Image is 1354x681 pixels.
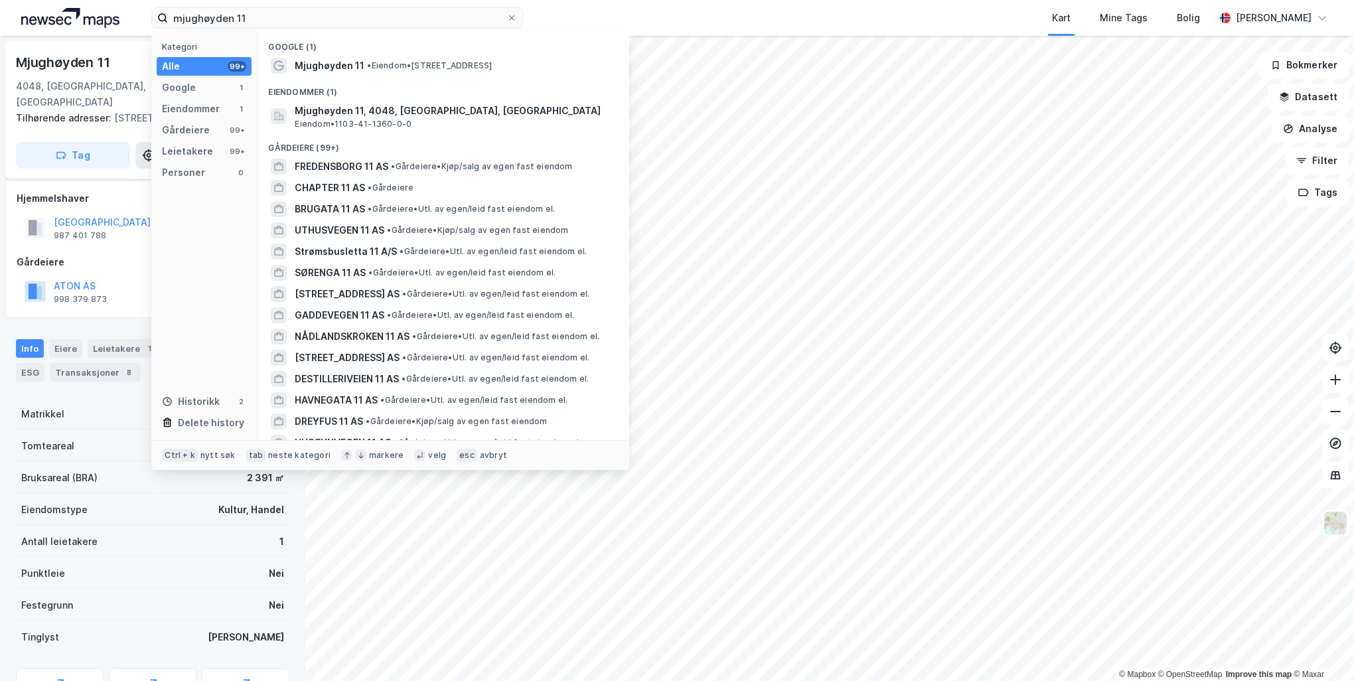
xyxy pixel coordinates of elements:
span: GADDEVEGEN 11 AS [295,307,384,323]
span: • [402,289,406,299]
div: Matrikkel [21,406,64,422]
div: neste kategori [268,450,331,461]
div: velg [428,450,446,461]
span: Strømsbusletta 11 A/S [295,244,397,260]
div: Nei [269,566,284,581]
span: • [400,246,404,256]
div: Eiendomstype [21,502,88,518]
div: Leietakere [88,339,161,358]
a: Improve this map [1226,670,1292,679]
span: • [368,204,372,214]
div: 1 [236,82,246,93]
div: 4048, [GEOGRAPHIC_DATA], [GEOGRAPHIC_DATA] [16,78,185,110]
button: Tag [16,142,130,169]
div: 2 [236,396,246,407]
span: • [366,416,370,426]
span: Gårdeiere • Utl. av egen/leid fast eiendom el. [402,374,589,384]
div: markere [369,450,404,461]
div: Kontrollprogram for chat [1288,617,1354,681]
div: Ctrl + k [162,449,198,462]
button: Datasett [1268,84,1349,110]
span: Gårdeiere • Utl. av egen/leid fast eiendom el. [402,352,589,363]
span: UTHUSVEGEN 11 AS [295,222,384,238]
span: DESTILLERIVEIEN 11 AS [295,371,399,387]
div: Mjughøyden 11 [16,52,112,73]
div: Google [162,80,196,96]
div: Google (1) [258,31,629,55]
span: Gårdeiere • Kjøp/salg av egen fast eiendom [391,161,572,172]
div: avbryt [480,450,507,461]
span: Tilhørende adresser: [16,112,114,123]
div: Tomteareal [21,438,74,454]
div: 2 391 ㎡ [247,470,284,486]
span: • [368,267,372,277]
div: 99+ [228,146,246,157]
span: Gårdeiere • Utl. av egen/leid fast eiendom el. [380,395,567,406]
span: Gårdeiere • Utl. av egen/leid fast eiendom el. [387,310,574,321]
div: Alle [162,58,180,74]
div: [PERSON_NAME] [208,629,284,645]
div: Tinglyst [21,629,59,645]
div: nytt søk [200,450,236,461]
span: [STREET_ADDRESS] AS [295,286,400,302]
div: Eiendommer (1) [258,76,629,100]
div: 1 [236,104,246,114]
div: Punktleie [21,566,65,581]
div: tab [246,449,266,462]
span: Mjughøyden 11 [295,58,364,74]
a: Mapbox [1119,670,1156,679]
span: • [367,60,371,70]
span: • [387,225,391,235]
div: Gårdeiere (99+) [258,132,629,156]
span: Gårdeiere [368,183,414,193]
button: Filter [1285,147,1349,174]
div: 1 [143,342,156,355]
div: Mine Tags [1100,10,1148,26]
div: 99+ [228,125,246,135]
div: 0 [236,167,246,178]
span: [STREET_ADDRESS] AS [295,350,400,366]
div: Leietakere [162,143,213,159]
span: CHAPTER 11 AS [295,180,365,196]
div: Kultur, Handel [218,502,284,518]
span: Gårdeiere • Kjøp/salg av egen fast eiendom [366,416,547,427]
span: • [387,310,391,320]
div: esc [457,449,477,462]
div: Eiendommer [162,101,220,117]
div: Personer [162,165,205,181]
div: Gårdeiere [162,122,210,138]
span: HUSØYNVEGEN 11 AS [295,435,391,451]
a: OpenStreetMap [1158,670,1223,679]
span: Gårdeiere • Utl. av egen/leid fast eiendom el. [394,437,581,448]
div: Hjemmelshaver [17,190,289,206]
span: • [391,161,395,171]
span: SØRENGA 11 AS [295,265,366,281]
span: • [402,374,406,384]
div: Eiere [49,339,82,358]
button: Bokmerker [1259,52,1349,78]
span: Gårdeiere • Utl. av egen/leid fast eiendom el. [368,204,555,214]
span: DREYFUS 11 AS [295,414,363,429]
span: Mjughøyden 11, 4048, [GEOGRAPHIC_DATA], [GEOGRAPHIC_DATA] [295,103,613,119]
span: • [402,352,406,362]
div: Bruksareal (BRA) [21,470,98,486]
span: HAVNEGATA 11 AS [295,392,378,408]
span: Eiendom • 1103-41-1360-0-0 [295,119,412,129]
span: FREDENSBORG 11 AS [295,159,388,175]
div: 1 [279,534,284,550]
img: Z [1323,510,1348,536]
div: 8 [122,366,135,379]
div: [PERSON_NAME] [1236,10,1312,26]
div: [STREET_ADDRESS] [16,110,279,126]
span: Gårdeiere • Kjøp/salg av egen fast eiendom [387,225,568,236]
div: Bolig [1177,10,1200,26]
div: Info [16,339,44,358]
div: 99+ [228,61,246,72]
img: logo.a4113a55bc3d86da70a041830d287a7e.svg [21,8,119,28]
span: • [394,437,398,447]
div: ESG [16,363,44,382]
span: Gårdeiere • Utl. av egen/leid fast eiendom el. [402,289,589,299]
span: BRUGATA 11 AS [295,201,365,217]
span: NÅDLANDSKROKEN 11 AS [295,329,410,344]
span: Gårdeiere • Utl. av egen/leid fast eiendom el. [412,331,599,342]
